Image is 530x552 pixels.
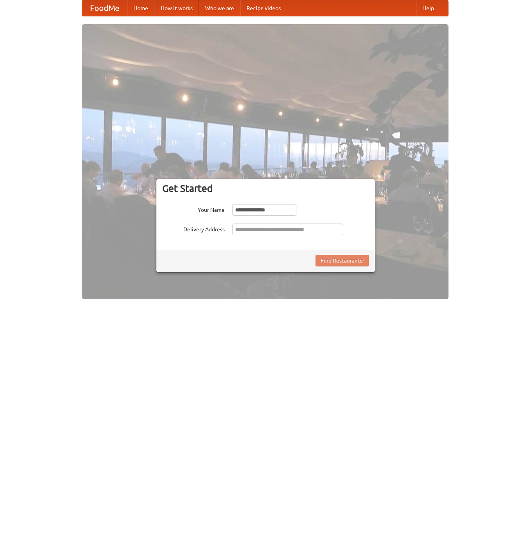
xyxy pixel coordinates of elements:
[162,224,225,233] label: Delivery Address
[199,0,240,16] a: Who we are
[162,204,225,214] label: Your Name
[240,0,287,16] a: Recipe videos
[162,183,369,194] h3: Get Started
[316,255,369,266] button: Find Restaurants!
[154,0,199,16] a: How it works
[82,0,127,16] a: FoodMe
[416,0,440,16] a: Help
[127,0,154,16] a: Home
